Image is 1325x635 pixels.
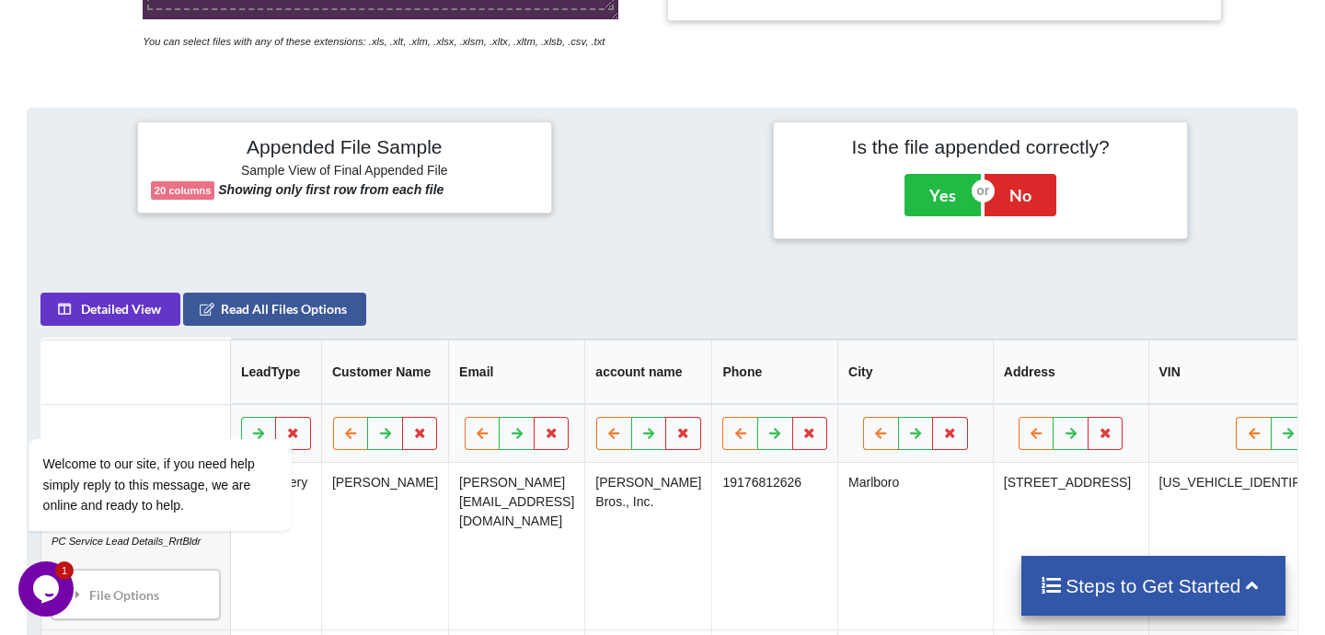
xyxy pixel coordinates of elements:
[18,561,77,617] iframe: chat widget
[837,463,993,629] td: Marlboro
[837,340,993,404] th: City
[155,185,212,196] b: 20 columns
[321,463,448,629] td: [PERSON_NAME]
[448,340,584,404] th: Email
[183,293,366,326] button: Read All Files Options
[448,463,584,629] td: [PERSON_NAME][EMAIL_ADDRESS][DOMAIN_NAME]
[584,340,711,404] th: account name
[151,163,538,181] h6: Sample View of Final Appended File
[711,463,837,629] td: 19176812626
[904,174,981,216] button: Yes
[992,340,1147,404] th: Address
[787,135,1174,158] h4: Is the file appended correctly?
[584,463,711,629] td: [PERSON_NAME] Bros., Inc.
[711,340,837,404] th: Phone
[985,174,1056,216] button: No
[321,340,448,404] th: Customer Name
[151,135,538,161] h4: Appended File Sample
[143,36,605,47] i: You can select files with any of these extensions: .xls, .xlt, .xlm, .xlsx, .xlsm, .xltx, .xltm, ...
[1040,574,1267,597] h4: Steps to Get Started
[57,575,214,614] div: File Options
[218,182,444,197] b: Showing only first row from each file
[992,463,1147,629] td: [STREET_ADDRESS]
[18,272,350,552] iframe: chat widget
